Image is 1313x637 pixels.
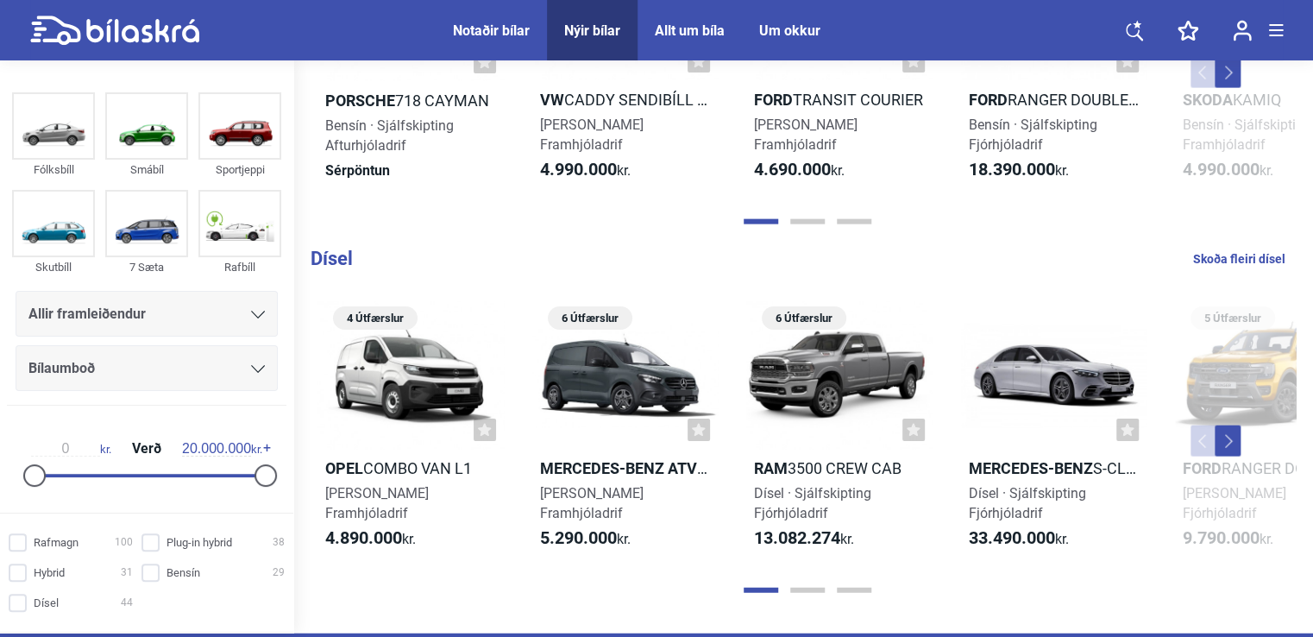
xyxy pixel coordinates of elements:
span: Bensín · Sjálfskipting Fjórhjóladrif [969,117,1097,153]
b: 33.490.000 [969,527,1055,548]
button: Page 1 [744,219,778,224]
button: Page 1 [744,588,778,593]
button: Previous [1190,426,1216,457]
a: Um okkur [759,22,820,39]
b: Porsche [325,91,395,110]
span: kr. [969,160,1069,180]
span: [PERSON_NAME] Framhjóladrif [540,485,644,521]
b: 9.790.000 [1183,527,1260,548]
span: Dísel · Sjálfskipting Fjórhjóladrif [754,485,871,521]
button: Page 2 [790,219,825,224]
button: Page 2 [790,588,825,593]
span: 100 [115,533,133,552]
b: Ford [754,91,793,109]
b: Mercedes-Benz Atvinnubílar [540,459,776,477]
a: Mercedes-BenzS-Class 450d 4MATIC LongDísel · SjálfskiptingFjórhjóladrif33.490.000kr. [961,300,1148,564]
b: 13.082.274 [754,527,840,548]
span: [PERSON_NAME] Framhjóladrif [754,117,858,153]
img: user-login.svg [1233,20,1252,41]
span: 44 [121,594,133,612]
a: 6 ÚtfærslurRAM3500 Crew CabDísel · SjálfskiptingFjórhjóladrif13.082.274kr. [746,300,933,564]
span: Verð [128,442,166,456]
div: Smábíl [105,160,188,180]
h2: Caddy sendibíll Cargo [532,90,719,110]
span: kr. [31,441,111,457]
span: [PERSON_NAME] Fjórhjóladrif [1183,485,1286,521]
button: Page 3 [837,219,871,224]
span: kr. [325,528,416,549]
div: Sérpöntun [317,161,505,180]
span: 29 [273,564,285,582]
h2: 718 Cayman [317,91,505,110]
b: 4.890.000 [325,527,402,548]
b: 5.290.000 [540,527,617,548]
h2: S-Class 450d 4MATIC Long [961,458,1148,478]
span: Bensín · Sjálfskipting Afturhjóladrif [325,117,454,154]
span: kr. [1183,528,1273,549]
span: kr. [182,441,262,457]
span: Bílaumboð [28,356,95,381]
button: Next [1215,57,1241,88]
span: Rafmagn [34,533,79,552]
span: kr. [1183,160,1273,180]
span: 5 Útfærslur [1199,306,1266,330]
b: VW [540,91,564,109]
button: Page 3 [837,588,871,593]
span: Hybrid [34,564,65,582]
h2: Citan 110 CDI millilangur [532,458,719,478]
span: Bensín [166,564,200,582]
div: 7 Sæta [105,257,188,277]
span: kr. [754,160,845,180]
h2: Transit Courier [746,90,933,110]
h2: Ranger Double Cab [961,90,1148,110]
b: 4.690.000 [754,159,831,180]
span: 6 Útfærslur [556,306,624,330]
a: 4 ÚtfærslurOpelCombo Van L1[PERSON_NAME]Framhjóladrif4.890.000kr. [317,300,505,564]
b: Ford [1183,459,1222,477]
b: Skoda [1183,91,1233,109]
a: Allt um bíla [655,22,725,39]
span: Allir framleiðendur [28,302,146,326]
b: Ford [969,91,1008,109]
b: 4.990.000 [1183,159,1260,180]
button: Next [1215,426,1241,457]
span: kr. [540,528,631,549]
b: Dísel [311,248,353,269]
div: Skutbíll [12,257,95,277]
a: 6 ÚtfærslurMercedes-Benz AtvinnubílarCitan 110 CDI millilangur[PERSON_NAME]Framhjóladrif5.290.000kr. [532,300,719,564]
span: Bensín · Sjálfskipting Framhjóladrif [1183,117,1311,153]
span: 31 [121,564,133,582]
span: kr. [969,528,1069,549]
span: 6 Útfærslur [770,306,838,330]
span: Dísel · Sjálfskipting Fjórhjóladrif [969,485,1086,521]
span: Plug-in hybrid [166,533,232,552]
h2: 3500 Crew Cab [746,458,933,478]
h2: Combo Van L1 [317,458,505,478]
b: Opel [325,459,363,477]
b: 4.990.000 [540,159,617,180]
span: 4 Útfærslur [342,306,409,330]
a: Notaðir bílar [453,22,530,39]
b: Mercedes-Benz [969,459,1093,477]
div: Fólksbíll [12,160,95,180]
div: Sportjeppi [198,160,281,180]
b: 18.390.000 [969,159,1055,180]
span: kr. [754,528,854,549]
a: Nýir bílar [564,22,620,39]
span: [PERSON_NAME] Framhjóladrif [325,485,429,521]
b: RAM [754,459,788,477]
a: Skoða fleiri dísel [1193,248,1285,270]
span: [PERSON_NAME] Framhjóladrif [540,117,644,153]
span: Dísel [34,594,59,612]
span: 38 [273,533,285,552]
button: Previous [1190,57,1216,88]
div: Rafbíll [198,257,281,277]
span: kr. [540,160,631,180]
